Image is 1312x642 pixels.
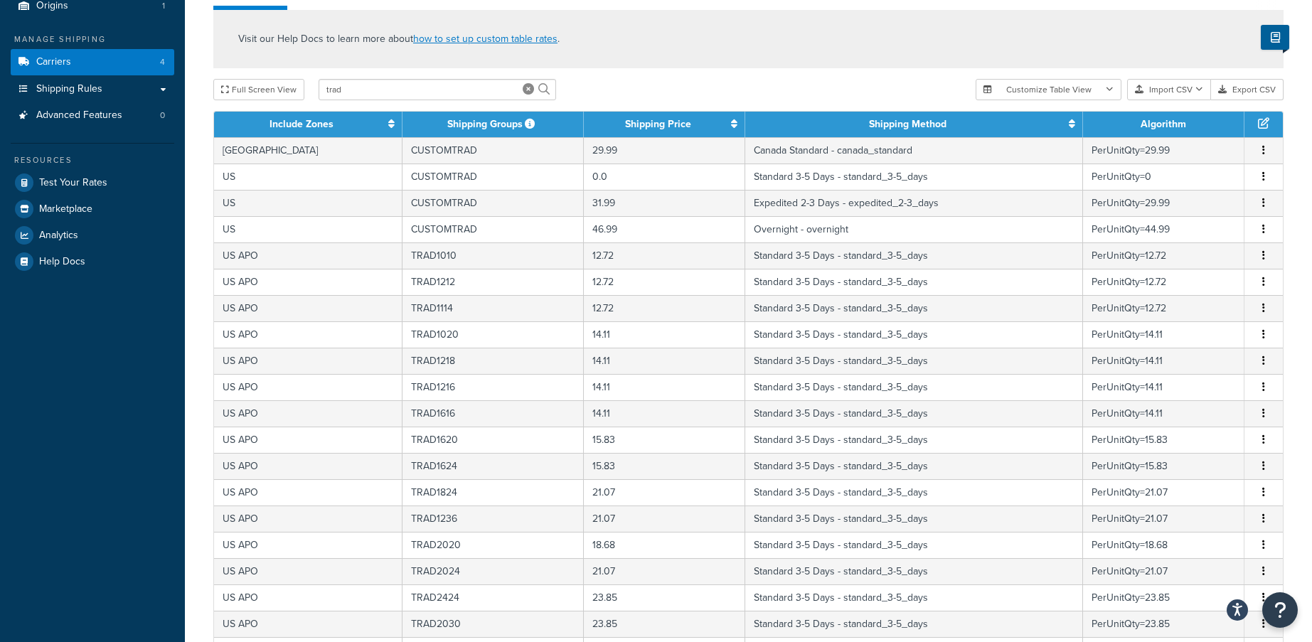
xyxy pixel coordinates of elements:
[402,400,584,427] td: TRAD1616
[402,269,584,295] td: TRAD1212
[584,348,745,374] td: 14.11
[402,584,584,611] td: TRAD2424
[745,374,1083,400] td: Standard 3-5 Days - standard_3-5_days
[214,611,402,637] td: US APO
[584,505,745,532] td: 21.07
[11,249,174,274] li: Help Docs
[584,479,745,505] td: 21.07
[270,117,334,132] a: Include Zones
[214,216,402,242] td: US
[745,479,1083,505] td: Standard 3-5 Days - standard_3-5_days
[214,348,402,374] td: US APO
[11,76,174,102] a: Shipping Rules
[1083,269,1244,295] td: PerUnitQty=12.72
[745,348,1083,374] td: Standard 3-5 Days - standard_3-5_days
[214,164,402,190] td: US
[745,321,1083,348] td: Standard 3-5 Days - standard_3-5_days
[214,479,402,505] td: US APO
[160,56,165,68] span: 4
[584,295,745,321] td: 12.72
[402,348,584,374] td: TRAD1218
[214,269,402,295] td: US APO
[213,79,304,100] button: Full Screen View
[214,374,402,400] td: US APO
[1211,79,1284,100] button: Export CSV
[413,31,558,46] a: how to set up custom table rates
[39,177,107,189] span: Test Your Rates
[745,137,1083,164] td: Canada Standard - canada_standard
[402,295,584,321] td: TRAD1114
[584,269,745,295] td: 12.72
[238,31,560,47] p: Visit our Help Docs to learn more about .
[214,584,402,611] td: US APO
[402,505,584,532] td: TRAD1236
[36,83,102,95] span: Shipping Rules
[745,558,1083,584] td: Standard 3-5 Days - standard_3-5_days
[11,196,174,222] a: Marketplace
[214,453,402,479] td: US APO
[584,216,745,242] td: 46.99
[584,137,745,164] td: 29.99
[1083,584,1244,611] td: PerUnitQty=23.85
[402,190,584,216] td: CUSTOMTRAD
[214,242,402,269] td: US APO
[745,164,1083,190] td: Standard 3-5 Days - standard_3-5_days
[745,269,1083,295] td: Standard 3-5 Days - standard_3-5_days
[584,584,745,611] td: 23.85
[1083,216,1244,242] td: PerUnitQty=44.99
[1083,558,1244,584] td: PerUnitQty=21.07
[745,611,1083,637] td: Standard 3-5 Days - standard_3-5_days
[36,109,122,122] span: Advanced Features
[745,584,1083,611] td: Standard 3-5 Days - standard_3-5_days
[584,400,745,427] td: 14.11
[1261,25,1289,50] button: Show Help Docs
[39,203,92,215] span: Marketplace
[869,117,946,132] a: Shipping Method
[39,230,78,242] span: Analytics
[11,49,174,75] a: Carriers4
[584,374,745,400] td: 14.11
[745,453,1083,479] td: Standard 3-5 Days - standard_3-5_days
[402,453,584,479] td: TRAD1624
[584,164,745,190] td: 0.0
[745,190,1083,216] td: Expedited 2-3 Days - expedited_2-3_days
[584,242,745,269] td: 12.72
[402,479,584,505] td: TRAD1824
[1083,505,1244,532] td: PerUnitQty=21.07
[214,137,402,164] td: [GEOGRAPHIC_DATA]
[745,532,1083,558] td: Standard 3-5 Days - standard_3-5_days
[1083,479,1244,505] td: PerUnitQty=21.07
[402,611,584,637] td: TRAD2030
[1083,427,1244,453] td: PerUnitQty=15.83
[11,223,174,248] a: Analytics
[1083,453,1244,479] td: PerUnitQty=15.83
[11,154,174,166] div: Resources
[402,112,584,137] th: Shipping Groups
[625,117,691,132] a: Shipping Price
[402,216,584,242] td: CUSTOMTRAD
[584,190,745,216] td: 31.99
[1083,532,1244,558] td: PerUnitQty=18.68
[214,321,402,348] td: US APO
[11,102,174,129] li: Advanced Features
[745,505,1083,532] td: Standard 3-5 Days - standard_3-5_days
[1083,611,1244,637] td: PerUnitQty=23.85
[1083,348,1244,374] td: PerUnitQty=14.11
[11,102,174,129] a: Advanced Features0
[976,79,1121,100] button: Customize Table View
[214,558,402,584] td: US APO
[745,242,1083,269] td: Standard 3-5 Days - standard_3-5_days
[36,56,71,68] span: Carriers
[1083,242,1244,269] td: PerUnitQty=12.72
[1083,400,1244,427] td: PerUnitQty=14.11
[745,400,1083,427] td: Standard 3-5 Days - standard_3-5_days
[402,164,584,190] td: CUSTOMTRAD
[745,427,1083,453] td: Standard 3-5 Days - standard_3-5_days
[1083,374,1244,400] td: PerUnitQty=14.11
[214,532,402,558] td: US APO
[214,400,402,427] td: US APO
[584,427,745,453] td: 15.83
[584,532,745,558] td: 18.68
